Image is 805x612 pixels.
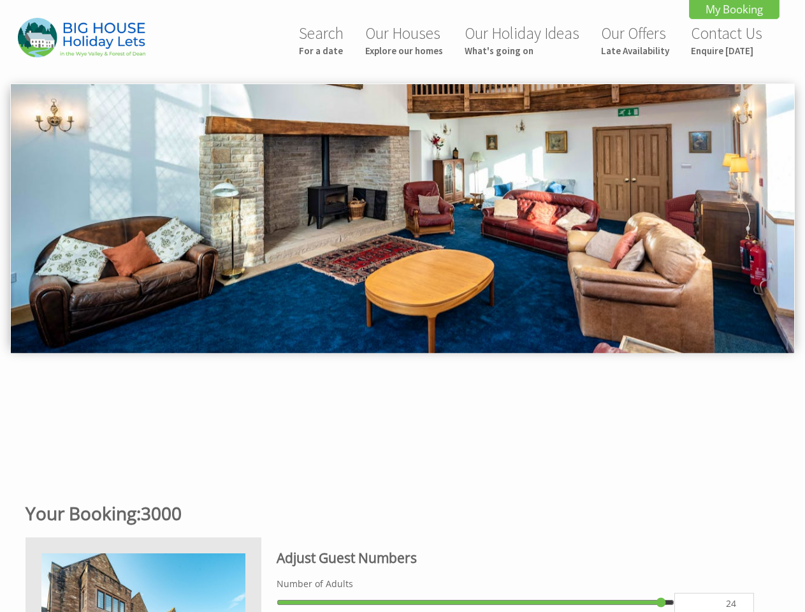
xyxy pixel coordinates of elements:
small: For a date [299,45,344,57]
a: Contact UsEnquire [DATE] [691,23,762,57]
a: SearchFor a date [299,23,344,57]
small: Explore our homes [365,45,443,57]
iframe: Customer reviews powered by Trustpilot [8,384,797,479]
a: Our HousesExplore our homes [365,23,443,57]
img: Big House Holiday Lets [18,18,145,57]
a: Our OffersLate Availability [601,23,669,57]
h2: Adjust Guest Numbers [277,549,754,567]
small: Enquire [DATE] [691,45,762,57]
a: Your Booking: [25,501,141,525]
small: Late Availability [601,45,669,57]
a: Our Holiday IdeasWhat's going on [465,23,579,57]
label: Number of Adults [277,578,754,590]
small: What's going on [465,45,579,57]
h1: 3000 [25,501,764,525]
